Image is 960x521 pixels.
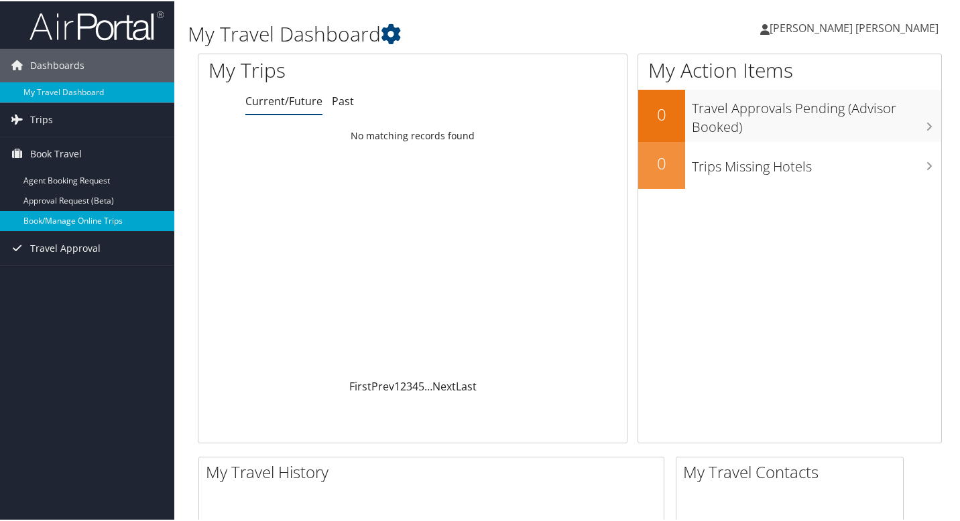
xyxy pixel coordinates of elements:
h2: My Travel Contacts [683,459,903,482]
a: Last [456,378,477,392]
h3: Travel Approvals Pending (Advisor Booked) [692,91,941,135]
a: Next [432,378,456,392]
a: Past [332,92,354,107]
a: First [349,378,371,392]
h1: My Trips [208,55,438,83]
h2: 0 [638,151,685,173]
a: 1 [394,378,400,392]
a: 5 [418,378,424,392]
h1: My Travel Dashboard [188,19,697,47]
h3: Trips Missing Hotels [692,149,941,175]
h1: My Action Items [638,55,941,83]
td: No matching records found [198,123,627,147]
span: [PERSON_NAME] [PERSON_NAME] [770,19,939,34]
span: Trips [30,102,53,135]
a: [PERSON_NAME] [PERSON_NAME] [760,7,952,47]
a: 0Travel Approvals Pending (Advisor Booked) [638,88,941,140]
a: Prev [371,378,394,392]
span: Book Travel [30,136,82,169]
h2: 0 [638,102,685,125]
a: 0Trips Missing Hotels [638,141,941,188]
h2: My Travel History [206,459,664,482]
a: Current/Future [245,92,322,107]
a: 4 [412,378,418,392]
a: 3 [406,378,412,392]
span: Dashboards [30,48,84,81]
span: Travel Approval [30,230,101,264]
span: … [424,378,432,392]
img: airportal-logo.png [29,9,164,40]
a: 2 [400,378,406,392]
